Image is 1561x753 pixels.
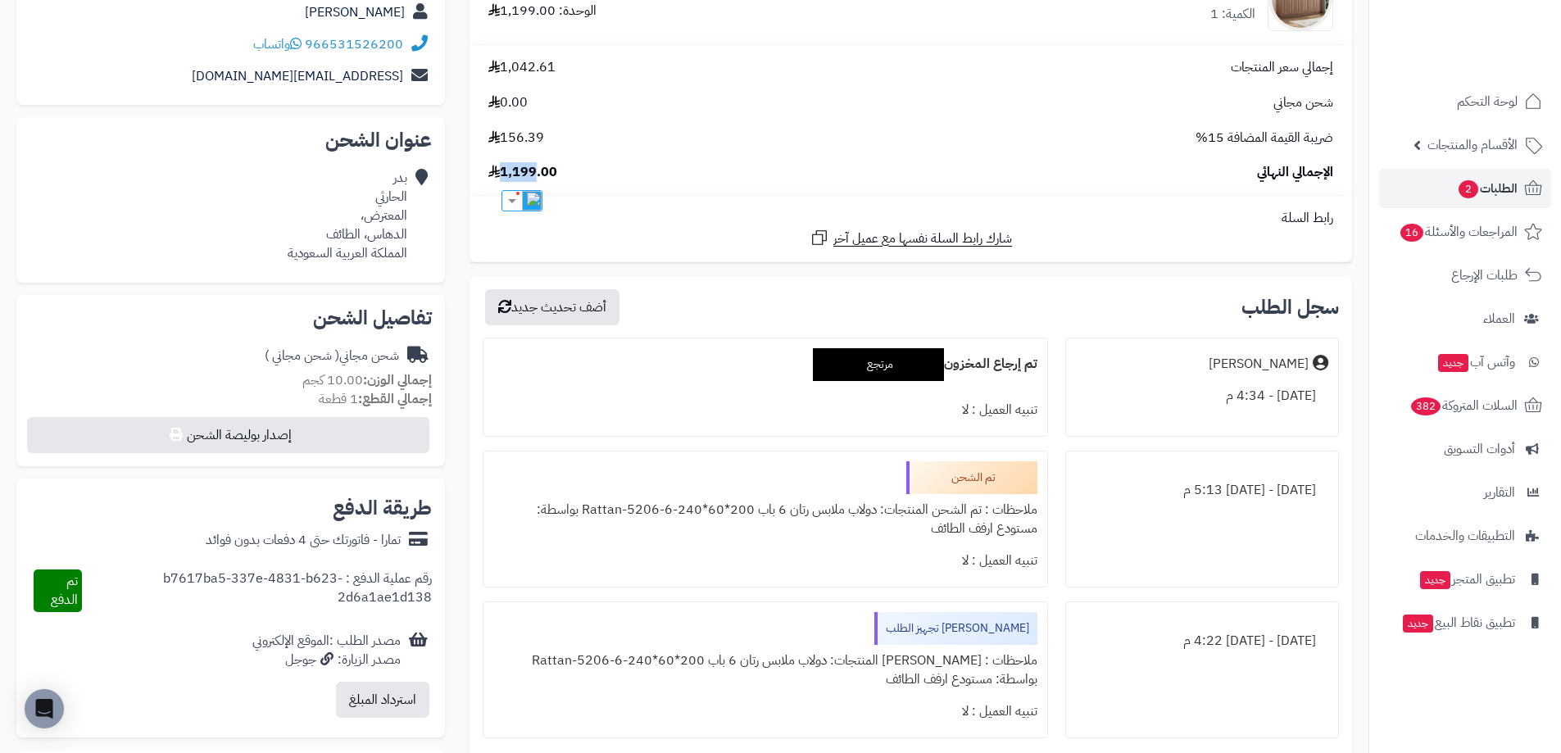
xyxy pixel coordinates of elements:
strong: إجمالي القطع: [358,389,432,409]
span: شارك رابط السلة نفسها مع عميل آخر [833,229,1012,248]
h2: طريقة الدفع [333,498,432,518]
button: إصدار بوليصة الشحن [27,417,429,453]
span: شحن مجاني [1273,93,1333,112]
img: logo-2.png [1450,12,1545,47]
h2: عنوان الشحن [29,130,432,150]
a: التطبيقات والخدمات [1379,516,1551,556]
span: 0.00 [488,93,528,112]
span: ضريبة القيمة المضافة 15% [1196,129,1333,147]
div: مصدر الزيارة: جوجل [252,651,401,669]
a: لوحة التحكم [1379,82,1551,121]
a: 966531526200 [305,34,403,54]
span: 2 [1459,180,1478,198]
strong: إجمالي الوزن: [363,370,432,390]
a: العملاء [1379,299,1551,338]
span: الأقسام والمنتجات [1427,134,1518,156]
span: جديد [1438,354,1468,372]
div: [DATE] - [DATE] 4:22 م [1076,625,1328,657]
a: شارك رابط السلة نفسها مع عميل آخر [810,228,1012,248]
span: جديد [1420,571,1450,589]
button: استرداد المبلغ [336,682,429,718]
a: التقارير [1379,473,1551,512]
div: مرتجع [813,348,944,381]
div: الوحدة: 1,199.00 [488,2,597,20]
a: تطبيق المتجرجديد [1379,560,1551,599]
span: 156.39 [488,129,544,147]
span: الإجمالي النهائي [1257,163,1333,182]
div: تنبيه العميل : لا [493,696,1037,728]
span: التقارير [1484,481,1515,504]
a: أدوات التسويق [1379,429,1551,469]
a: طلبات الإرجاع [1379,256,1551,295]
div: الكمية: 1 [1210,5,1255,24]
button: أضف تحديث جديد [485,289,619,325]
span: 16 [1400,224,1423,242]
div: ملاحظات : تم الشحن المنتجات: دولاب ملابس رتان 6 باب 200*60*240-Rattan-5206-6 بواسطة: مستودع ارفف ... [493,494,1037,545]
div: بدر الحارثي المعترض، الدهاس، الطائف المملكة العربية السعودية [288,169,407,262]
span: أدوات التسويق [1444,438,1515,460]
div: تنبيه العميل : لا [493,394,1037,426]
span: التطبيقات والخدمات [1415,524,1515,547]
a: واتساب [253,34,302,54]
span: 1,042.61 [488,58,556,77]
a: [PERSON_NAME] [305,2,405,22]
span: وآتس آب [1436,351,1515,374]
span: 1,199.00 [488,163,557,182]
span: الطلبات [1457,177,1518,200]
div: [DATE] - [DATE] 5:13 م [1076,474,1328,506]
a: الطلبات2 [1379,169,1551,208]
h3: سجل الطلب [1241,297,1339,317]
span: جديد [1403,615,1433,633]
div: مصدر الطلب :الموقع الإلكتروني [252,632,401,669]
span: العملاء [1483,307,1515,330]
span: طلبات الإرجاع [1451,264,1518,287]
div: تمارا - فاتورتك حتى 4 دفعات بدون فوائد [206,531,401,550]
a: المراجعات والأسئلة16 [1379,212,1551,252]
a: تطبيق نقاط البيعجديد [1379,603,1551,642]
span: إجمالي سعر المنتجات [1231,58,1333,77]
span: لوحة التحكم [1457,90,1518,113]
span: السلات المتروكة [1409,394,1518,417]
small: 1 قطعة [319,389,432,409]
div: تنبيه العميل : لا [493,545,1037,577]
div: ملاحظات : [PERSON_NAME] المنتجات: دولاب ملابس رتان 6 باب 200*60*240-Rattan-5206-6 بواسطة: مستودع ... [493,645,1037,696]
div: [PERSON_NAME] تجهيز الطلب [874,612,1037,645]
a: [EMAIL_ADDRESS][DOMAIN_NAME] [192,66,403,86]
div: رقم عملية الدفع : b7617ba5-337e-4831-b623-2d6a1ae1d138 [82,569,432,612]
span: تم الدفع [51,571,78,610]
span: تطبيق المتجر [1418,568,1515,591]
h2: تفاصيل الشحن [29,308,432,328]
div: [DATE] - 4:34 م [1076,380,1328,412]
div: شحن مجاني [265,347,399,365]
div: Open Intercom Messenger [25,689,64,728]
span: 382 [1411,397,1441,415]
div: رابط السلة [476,209,1345,228]
span: المراجعات والأسئلة [1399,220,1518,243]
a: السلات المتروكة382 [1379,386,1551,425]
small: 10.00 كجم [302,370,432,390]
span: تطبيق نقاط البيع [1401,611,1515,634]
div: تم الشحن [906,461,1037,494]
b: تم إرجاع المخزون [944,354,1037,374]
a: وآتس آبجديد [1379,342,1551,382]
div: [PERSON_NAME] [1209,355,1309,374]
span: ( شحن مجاني ) [265,346,339,365]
